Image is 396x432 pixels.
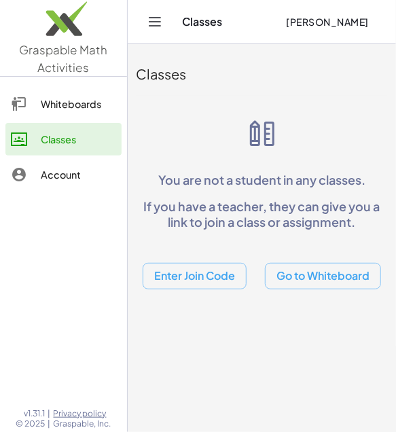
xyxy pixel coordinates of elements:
span: Graspable Math Activities [20,42,108,75]
button: Enter Join Code [143,263,247,289]
span: [PERSON_NAME] [286,16,369,28]
p: You are not a student in any classes. [136,172,388,187]
div: Classes [136,65,388,84]
button: Go to Whiteboard [265,263,381,289]
span: | [48,408,51,419]
button: [PERSON_NAME] [275,10,380,34]
div: Whiteboards [41,96,116,112]
span: Graspable, Inc. [54,418,111,429]
div: Classes [41,131,116,147]
button: Toggle navigation [144,11,166,33]
p: If you have a teacher, they can give you a link to join a class or assignment. [136,198,388,230]
a: Privacy policy [54,408,111,419]
div: Account [41,166,116,183]
a: Account [5,158,122,191]
a: Whiteboards [5,88,122,120]
a: Classes [5,123,122,156]
span: v1.31.1 [24,408,46,419]
span: | [48,418,51,429]
span: © 2025 [16,418,46,429]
